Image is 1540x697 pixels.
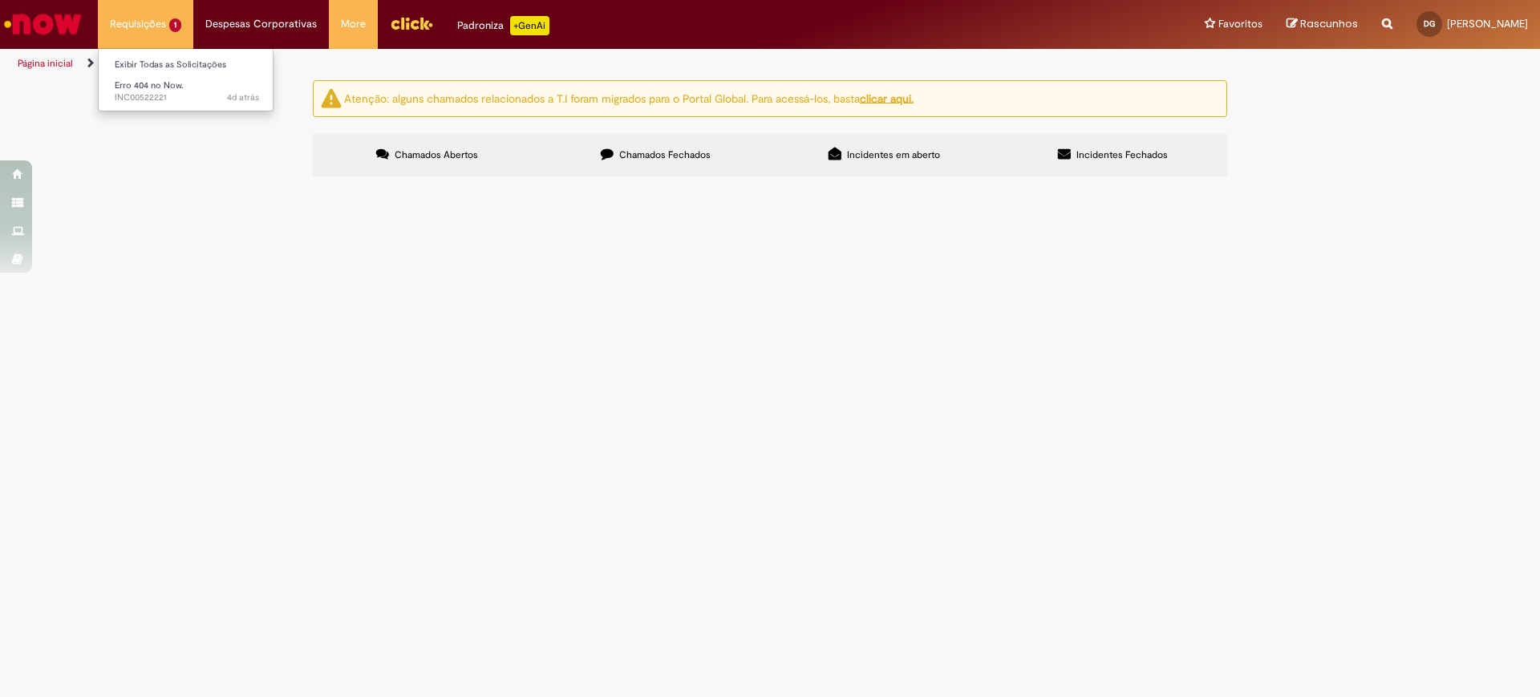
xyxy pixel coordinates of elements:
[205,16,317,32] span: Despesas Corporativas
[1076,148,1168,161] span: Incidentes Fechados
[1287,17,1358,32] a: Rascunhos
[510,16,549,35] p: +GenAi
[98,48,274,111] ul: Requisições
[115,79,184,91] span: Erro 404 no Now.
[99,77,275,107] a: Aberto INC00522221 : Erro 404 no Now.
[341,16,366,32] span: More
[99,56,275,74] a: Exibir Todas as Solicitações
[390,11,433,35] img: click_logo_yellow_360x200.png
[227,91,259,103] time: 26/08/2025 09:24:10
[344,91,914,105] ng-bind-html: Atenção: alguns chamados relacionados a T.I foram migrados para o Portal Global. Para acessá-los,...
[1300,16,1358,31] span: Rascunhos
[115,91,259,104] span: INC00522221
[395,148,478,161] span: Chamados Abertos
[619,148,711,161] span: Chamados Fechados
[847,148,940,161] span: Incidentes em aberto
[227,91,259,103] span: 4d atrás
[1424,18,1435,29] span: DG
[860,91,914,105] a: clicar aqui.
[2,8,84,40] img: ServiceNow
[1447,17,1528,30] span: [PERSON_NAME]
[110,16,166,32] span: Requisições
[1218,16,1262,32] span: Favoritos
[457,16,549,35] div: Padroniza
[12,49,1015,79] ul: Trilhas de página
[169,18,181,32] span: 1
[18,57,73,70] a: Página inicial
